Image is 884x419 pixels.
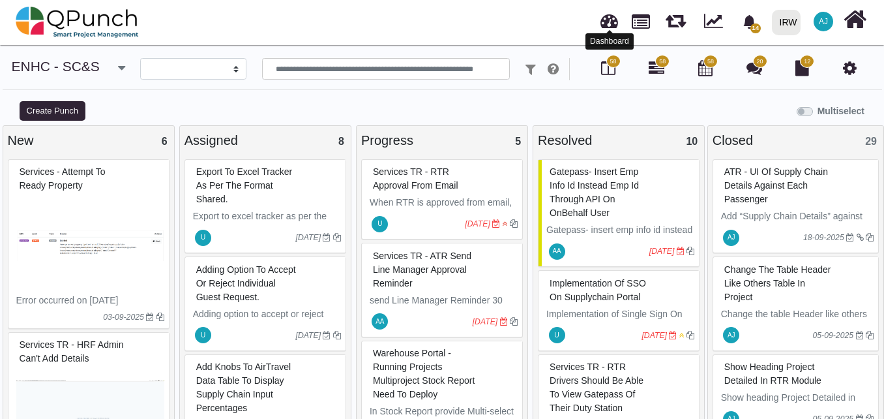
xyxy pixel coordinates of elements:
div: Closed [713,131,879,150]
i: Due Date [323,234,331,241]
i: Calendar [698,60,713,76]
span: #83508 [196,362,291,413]
i: Board [601,60,615,76]
i: Due Date [492,220,500,228]
i: Gantt [649,60,664,76]
span: U [201,332,205,339]
i: Due Date [500,318,508,326]
i: [DATE] [295,233,321,242]
i: High [503,220,508,228]
div: IRW [780,11,797,34]
i: Due Date [323,332,331,339]
div: Resolved [538,131,700,150]
span: AJ [728,234,735,241]
img: qpunch-sp.fa6292f.png [16,3,139,42]
span: #82215 [550,362,643,413]
span: 10 [686,136,698,147]
p: Add “Supply Chain Details” against each Passenger, including option to accept or reject. [721,209,874,251]
i: Document Library [795,60,809,76]
span: #82219 [20,339,124,364]
span: #83232 [550,166,639,218]
p: Error occurred on [DATE] [16,294,164,307]
span: #83046 [724,264,831,302]
div: Dynamic Report [698,1,735,44]
span: 5 [515,136,521,147]
i: 03-09-2025 [103,313,144,322]
span: #83510 [196,166,293,204]
span: Ahad Ahmed Taji [549,243,565,260]
span: Abdullah Jahangir [723,230,739,246]
p: Show heading Project Detailed in RTR module [721,391,874,418]
span: Abdullah Jahangir [723,327,739,343]
i: e.g: punch or !ticket or &Category or #label or @username or $priority or *iteration or ^addition... [548,63,559,76]
i: Due Date [856,332,864,339]
span: AJ [728,332,735,339]
span: Releases [666,7,686,28]
span: Usman.ali [372,216,388,232]
a: ENHC - SC&S [12,59,100,74]
i: [DATE] [473,317,498,326]
i: Clone [510,318,518,326]
a: 58 [649,65,664,76]
span: 14 [750,23,761,33]
button: Create Punch [20,101,85,121]
b: Multiselect [818,106,864,116]
span: U [201,234,205,241]
span: AJ [819,18,828,25]
i: Clone [686,247,694,255]
div: Notification [738,10,761,33]
span: Usman.ali [195,230,211,246]
p: Adding option to accept or reject individual guest request. [193,307,341,335]
span: 20 [757,57,763,67]
span: #83045 [724,362,821,386]
i: Punch Discussion [746,60,762,76]
span: #83222 [550,278,646,302]
p: Implementation of Single Sign On (SSO) on supply- chain portal [546,307,694,335]
span: Ahad Ahmed Taji [372,313,388,330]
p: Gatepass- insert emp info id instead emp id through API on onBehalf user [546,223,694,264]
span: Usman.ali [549,327,565,343]
i: [DATE] [649,247,675,256]
span: #83509 [196,264,296,302]
span: #83358 [724,166,828,204]
span: Usman.ali [195,327,211,343]
i: Clone [686,332,694,339]
i: Clone [866,332,874,339]
a: bell fill14 [735,1,767,42]
span: 58 [707,57,714,67]
span: #82975 [20,166,106,191]
i: [DATE] [465,219,490,228]
span: #82214 [373,251,471,288]
div: Assigned [184,131,346,150]
span: #81762 [373,348,475,399]
div: Dashboard [585,33,634,50]
i: [DATE] [295,331,321,340]
i: Clone [333,234,341,241]
p: When RTR is approved from email, it remains pending in the system. [370,196,518,223]
i: 05-09-2025 [812,331,853,340]
span: AA [376,318,384,325]
i: [DATE] [641,331,667,340]
span: Projects [632,8,650,29]
a: AJ [806,1,841,42]
img: eab94fe9-266a-47df-938d-e88a01c01077.png [16,196,164,294]
i: Due Date [846,234,854,241]
i: 18-09-2025 [803,233,844,242]
i: Clone [510,220,518,228]
i: Home [844,7,866,32]
a: IRW [766,1,806,44]
i: Clone [866,234,874,241]
span: U [554,332,559,339]
p: send Line Manager Reminder 30 minutes before selected departure time in case of pending Status in... [370,294,518,349]
span: 29 [865,136,877,147]
i: Due Date [677,247,685,255]
span: 12 [804,57,810,67]
span: 58 [659,57,666,67]
p: Export to excel tracker as per the format shared. [193,209,341,237]
i: Due Date [146,313,154,321]
span: 6 [162,136,168,147]
span: 58 [610,57,617,67]
span: Abdullah Jahangir [814,12,833,31]
i: Dependant Task [857,234,864,241]
span: AA [552,248,561,255]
